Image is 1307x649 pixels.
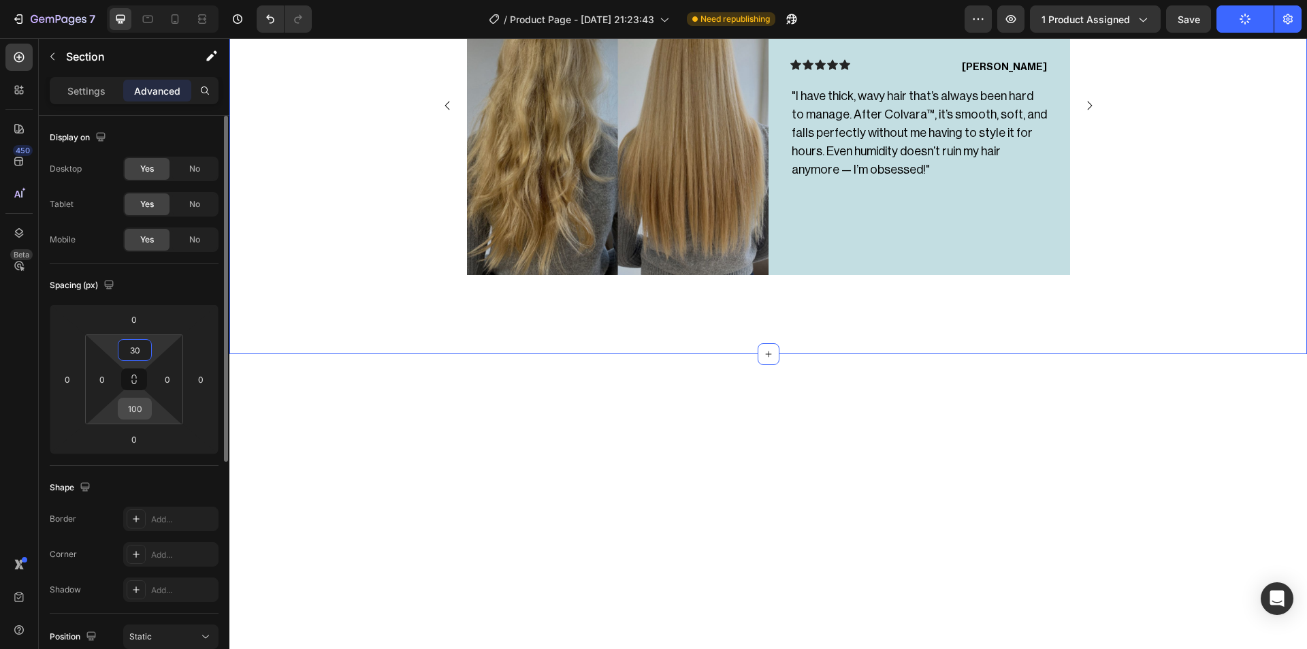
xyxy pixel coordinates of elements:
span: Save [1178,14,1200,25]
div: Corner [50,548,77,560]
input: 100px [121,398,148,419]
div: Add... [151,549,215,561]
div: Mobile [50,234,76,246]
p: [PERSON_NAME] [694,22,818,36]
span: Yes [140,163,154,175]
span: No [189,234,200,246]
span: No [189,198,200,210]
div: Spacing (px) [50,276,117,295]
input: 0px [157,369,178,390]
p: Section [66,48,178,65]
div: Position [50,628,99,646]
div: Add... [151,513,215,526]
div: Tablet [50,198,74,210]
button: Static [123,624,219,649]
p: 7 [89,11,95,27]
div: Display on [50,129,109,147]
button: Carousel Next Arrow [850,57,871,78]
div: Beta [10,249,33,260]
span: No [189,163,200,175]
div: Border [50,513,76,525]
input: 0 [57,369,78,390]
span: Need republishing [700,13,770,25]
div: Shadow [50,584,81,596]
p: Settings [67,84,106,98]
input: 0 [191,369,211,390]
input: 0px [92,369,112,390]
div: Open Intercom Messenger [1261,582,1293,615]
button: Save [1166,5,1211,33]
p: Advanced [134,84,180,98]
span: / [504,12,507,27]
span: Product Page - [DATE] 21:23:43 [510,12,654,27]
input: 0 [120,309,148,330]
div: Shape [50,479,93,497]
span: Yes [140,234,154,246]
p: "I have thick, wavy hair that’s always been hard to manage. After Colvara™, it’s smooth, soft, an... [562,49,818,159]
input: 30 [121,340,148,360]
span: 1 product assigned [1042,12,1130,27]
button: 7 [5,5,101,33]
div: Add... [151,584,215,597]
iframe: Design area [229,38,1307,649]
span: Static [129,631,152,642]
span: Yes [140,198,154,210]
div: Undo/Redo [257,5,312,33]
button: 1 product assigned [1030,5,1161,33]
input: 0 [120,429,148,449]
div: Desktop [50,163,82,175]
div: 450 [13,145,33,156]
